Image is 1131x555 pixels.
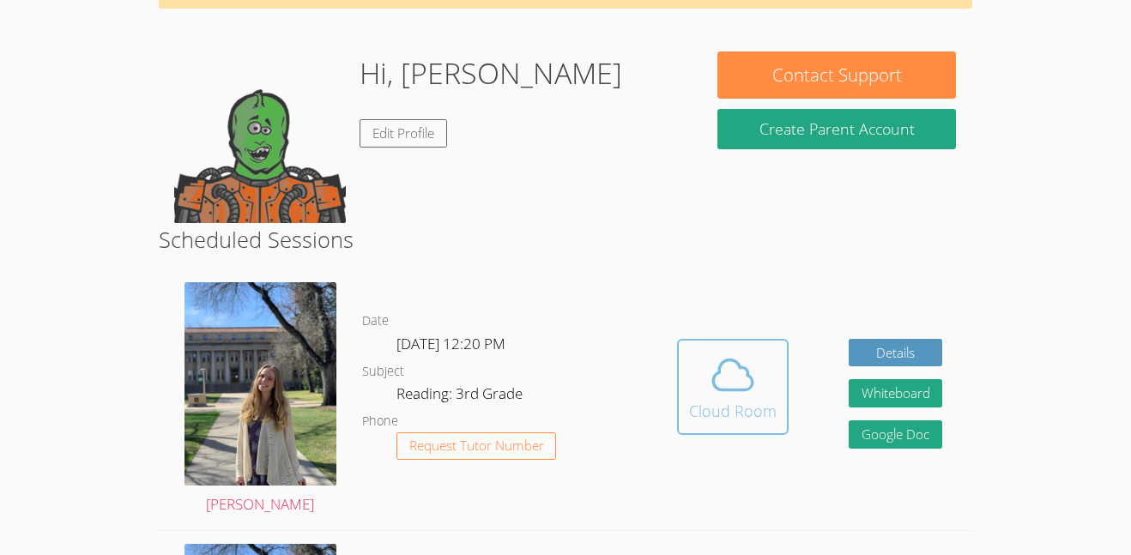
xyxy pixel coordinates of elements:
[360,51,622,95] h1: Hi, [PERSON_NAME]
[717,109,956,149] button: Create Parent Account
[362,361,404,383] dt: Subject
[174,51,346,223] img: default.png
[184,282,336,517] a: [PERSON_NAME]
[717,51,956,99] button: Contact Support
[849,339,943,367] a: Details
[184,282,336,485] img: profile%20teach.jpg
[159,223,973,256] h2: Scheduled Sessions
[362,411,398,432] dt: Phone
[396,382,526,411] dd: Reading: 3rd Grade
[409,439,544,452] span: Request Tutor Number
[689,399,777,423] div: Cloud Room
[849,379,943,407] button: Whiteboard
[677,339,789,435] button: Cloud Room
[396,334,505,353] span: [DATE] 12:20 PM
[362,311,389,332] dt: Date
[396,432,557,461] button: Request Tutor Number
[360,119,447,148] a: Edit Profile
[849,420,943,449] a: Google Doc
